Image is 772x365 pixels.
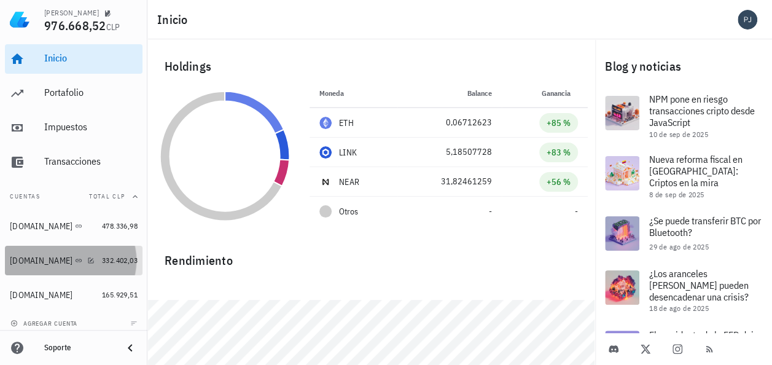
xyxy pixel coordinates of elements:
div: NEAR [339,176,359,188]
div: ETH [339,117,354,129]
a: Portafolio [5,79,142,108]
span: - [489,206,492,217]
div: +56 % [547,176,571,188]
div: LINK-icon [319,146,332,159]
span: Otros [339,205,358,218]
span: 8 de sep de 2025 [649,190,704,199]
a: [DOMAIN_NAME] 165.929,51 [5,280,142,310]
span: 976.668,52 [44,17,106,34]
span: ¿Se puede transferir BTC por Bluetooth? [649,214,761,238]
div: [PERSON_NAME] [44,8,99,18]
a: [DOMAIN_NAME] 478.336,98 [5,211,142,241]
span: Ganancia [542,88,578,98]
button: agregar cuenta [7,317,83,329]
div: [DOMAIN_NAME] [10,221,72,232]
div: Holdings [155,47,588,86]
span: 29 de ago de 2025 [649,242,709,251]
span: agregar cuenta [13,320,77,328]
a: NPM pone en riesgo transacciones cripto desde JavaScript 10 de sep de 2025 [595,86,772,146]
div: +85 % [547,117,571,129]
div: ETH-icon [319,117,332,129]
th: Moneda [310,79,397,108]
a: ¿Se puede transferir BTC por Bluetooth? 29 de ago de 2025 [595,206,772,261]
th: Balance [397,79,502,108]
div: 31,82461259 [407,175,492,188]
div: Portafolio [44,87,138,98]
span: NPM pone en riesgo transacciones cripto desde JavaScript [649,93,755,128]
a: [DOMAIN_NAME] 332.402,03 [5,246,142,275]
span: Total CLP [89,192,125,200]
a: Inicio [5,44,142,74]
a: ¿Los aranceles [PERSON_NAME] pueden desencadenar una crisis? 18 de ago de 2025 [595,261,772,321]
div: LINK [339,146,357,159]
div: Inicio [44,52,138,64]
div: +83 % [547,146,571,159]
span: CLP [106,22,120,33]
div: Soporte [44,343,113,353]
div: NEAR-icon [319,176,332,188]
a: Transacciones [5,147,142,177]
div: [DOMAIN_NAME] [10,256,72,266]
div: Rendimiento [155,241,588,270]
span: 332.402,03 [102,256,138,265]
span: - [575,206,578,217]
div: 0,06712623 [407,116,492,129]
span: ¿Los aranceles [PERSON_NAME] pueden desencadenar una crisis? [649,267,749,303]
a: Impuestos [5,113,142,143]
div: Impuestos [44,121,138,133]
div: Transacciones [44,155,138,167]
div: [DOMAIN_NAME] [10,290,72,300]
div: 5,18507728 [407,146,492,159]
span: 478.336,98 [102,221,138,230]
img: LedgiFi [10,10,29,29]
div: avatar [738,10,757,29]
div: Blog y noticias [595,47,772,86]
span: 10 de sep de 2025 [649,130,708,139]
span: 18 de ago de 2025 [649,304,709,313]
button: CuentasTotal CLP [5,182,142,211]
h1: Inicio [157,10,193,29]
a: Nueva reforma fiscal en [GEOGRAPHIC_DATA]: Criptos en la mira 8 de sep de 2025 [595,146,772,206]
span: 165.929,51 [102,290,138,299]
span: Nueva reforma fiscal en [GEOGRAPHIC_DATA]: Criptos en la mira [649,153,743,189]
